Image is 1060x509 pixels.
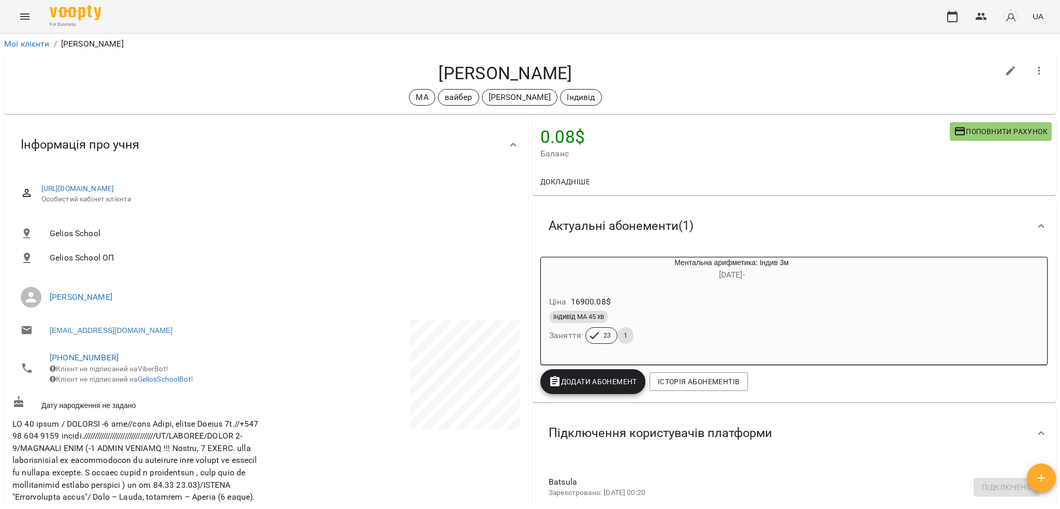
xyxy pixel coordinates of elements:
[4,39,50,49] a: Мої клієнти
[482,89,558,106] div: [PERSON_NAME]
[1004,9,1018,24] img: avatar_s.png
[1033,11,1043,22] span: UA
[549,312,608,322] span: індивід МА 45 хв
[10,394,266,413] div: Дату народження не задано
[41,194,511,205] span: Особистий кабінет клієнта
[567,91,595,104] p: Індивід
[50,292,112,302] a: [PERSON_NAME]
[532,199,1056,253] div: Актуальні абонементи(1)
[54,38,57,50] li: /
[12,63,998,84] h4: [PERSON_NAME]
[536,172,594,191] button: Докладніше
[41,184,114,193] a: [URL][DOMAIN_NAME]
[597,331,617,340] span: 23
[658,375,740,388] span: Історія абонементів
[719,270,745,280] span: [DATE] -
[50,375,193,383] span: Клієнт не підписаний на !
[438,89,479,106] div: вайбер
[549,375,637,388] span: Додати Абонемент
[61,38,124,50] p: [PERSON_NAME]
[549,218,694,234] span: Актуальні абонементи ( 1 )
[650,372,748,391] button: Історія абонементів
[21,137,139,153] span: Інформація про учня
[541,257,591,282] div: Ментальна арифметика: Індив 3м
[591,257,873,282] div: Ментальна арифметика: Індив 3м
[571,296,611,308] p: 16900.08 $
[409,89,435,106] div: МА
[50,227,511,240] span: Gelios School
[50,325,172,336] a: [EMAIL_ADDRESS][DOMAIN_NAME]
[540,148,950,160] span: Баланс
[549,328,581,343] h6: Заняття
[549,476,1023,488] span: Batsula
[954,125,1048,138] span: Поповнити рахунок
[549,488,1023,498] p: Зареєстровано: [DATE] 00:20
[50,5,101,20] img: Voopty Logo
[549,425,772,441] span: Підключення користувачів платформи
[549,295,567,309] h6: Ціна
[12,4,37,29] button: Menu
[50,21,101,28] span: For Business
[617,331,634,340] span: 1
[50,252,511,264] span: Gelios School ОП
[532,406,1056,460] div: Підключення користувачів платформи
[50,365,168,373] span: Клієнт не підписаний на ViberBot!
[416,91,428,104] p: МА
[540,369,645,394] button: Додати Абонемент
[445,91,473,104] p: вайбер
[50,353,119,362] a: [PHONE_NUMBER]
[540,126,950,148] h4: 0.08 $
[4,118,528,171] div: Інформація про учня
[540,176,590,188] span: Докладніше
[489,91,551,104] p: [PERSON_NAME]
[560,89,601,106] div: Індивід
[950,122,1052,141] button: Поповнити рахунок
[1028,7,1048,26] button: UA
[541,257,873,356] button: Ментальна арифметика: Індив 3м[DATE]- Ціна16900.08$індивід МА 45 хвЗаняття231
[4,38,1056,50] nav: breadcrumb
[138,375,191,383] a: GeliosSchoolBot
